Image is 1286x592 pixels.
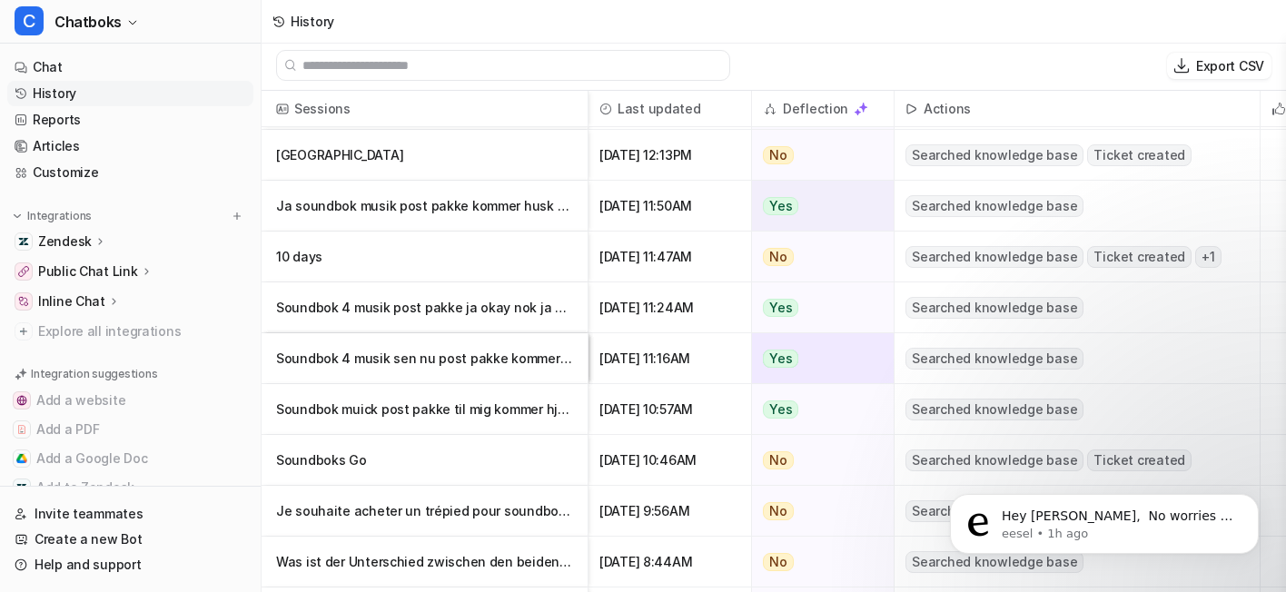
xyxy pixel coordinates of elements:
a: Reports [7,107,253,133]
span: [DATE] 10:57AM [596,384,744,435]
span: Searched knowledge base [905,500,1083,522]
a: Customize [7,160,253,185]
span: Searched knowledge base [905,246,1083,268]
span: Searched knowledge base [905,195,1083,217]
iframe: Intercom notifications message [923,456,1286,583]
button: No [752,537,882,587]
p: [GEOGRAPHIC_DATA] [276,130,573,181]
span: No [763,553,794,571]
button: Yes [752,333,882,384]
span: [DATE] 11:47AM [596,232,744,282]
span: No [763,146,794,164]
span: No [763,451,794,469]
span: + 1 [1195,246,1222,268]
p: Inline Chat [38,292,105,311]
button: Add a websiteAdd a website [7,386,253,415]
img: explore all integrations [15,322,33,340]
span: [DATE] 10:46AM [596,435,744,486]
span: Ticket created [1087,144,1192,166]
span: [DATE] 8:44AM [596,537,744,587]
span: [DATE] 9:56AM [596,486,744,537]
h2: Actions [924,91,971,127]
p: Soundbok muick post pakke til mig kommer hjem til mig [PERSON_NAME] [276,384,573,435]
button: Add a PDFAdd a PDF [7,415,253,444]
img: Add a website [16,395,27,406]
img: Add a Google Doc [16,453,27,464]
p: Soundbok 4 musik post pakke ja okay nok ja husk ja [276,282,573,333]
span: Searched knowledge base [905,399,1083,420]
p: Integration suggestions [31,366,157,382]
span: [DATE] 11:16AM [596,333,744,384]
p: Soundbok 4 musik sen nu post pakke kommer hjem til mig [PERSON_NAME] [276,333,573,384]
img: Add to Zendesk [16,482,27,493]
h2: Deflection [783,91,848,127]
div: History [291,12,334,31]
span: Ticket created [1087,449,1192,471]
a: Help and support [7,552,253,577]
p: Ja soundbok musik post pakke kommer husk snakke mig husk [276,181,573,232]
span: Searched knowledge base [905,551,1083,573]
a: Articles [7,133,253,159]
button: Export CSV [1167,53,1271,79]
span: No [763,502,794,520]
button: Yes [752,181,882,232]
button: Add a Google DocAdd a Google Doc [7,444,253,473]
span: Ticket created [1087,246,1192,268]
p: Was ist der Unterschied zwischen den beiden Rucksäcken für die SOUNDBOKS 3 [276,537,573,587]
img: Inline Chat [18,296,29,307]
button: Add to ZendeskAdd to Zendesk [7,473,253,502]
span: [DATE] 11:50AM [596,181,744,232]
span: Yes [763,400,798,419]
span: Explore all integrations [38,317,246,346]
p: Zendesk [38,232,92,251]
img: expand menu [11,210,24,222]
span: No [763,248,794,266]
button: No [752,232,882,282]
span: Sessions [269,91,580,127]
button: No [752,130,882,181]
span: Searched knowledge base [905,297,1083,319]
span: C [15,6,44,35]
a: Chat [7,54,253,80]
button: Yes [752,384,882,435]
button: Integrations [7,207,97,225]
button: No [752,435,882,486]
span: Chatboks [54,9,122,35]
span: Yes [763,197,798,215]
a: Invite teammates [7,501,253,527]
a: History [7,81,253,106]
span: [DATE] 11:24AM [596,282,744,333]
span: Searched knowledge base [905,348,1083,370]
img: Public Chat Link [18,266,29,277]
button: No [752,486,882,537]
img: Add a PDF [16,424,27,435]
span: Searched knowledge base [905,144,1083,166]
p: Soundboks Go [276,435,573,486]
span: Last updated [596,91,744,127]
p: 10 days [276,232,573,282]
img: Zendesk [18,236,29,247]
p: Public Chat Link [38,262,138,281]
span: Yes [763,299,798,317]
a: Create a new Bot [7,527,253,552]
p: Integrations [27,209,92,223]
a: Explore all integrations [7,319,253,344]
span: [DATE] 12:13PM [596,130,744,181]
button: Yes [752,282,882,333]
span: Yes [763,350,798,368]
p: Je souhaite acheter un trépied pour soundbox 4 [276,486,573,537]
p: Export CSV [1196,56,1264,75]
img: menu_add.svg [231,210,243,222]
span: Searched knowledge base [905,449,1083,471]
